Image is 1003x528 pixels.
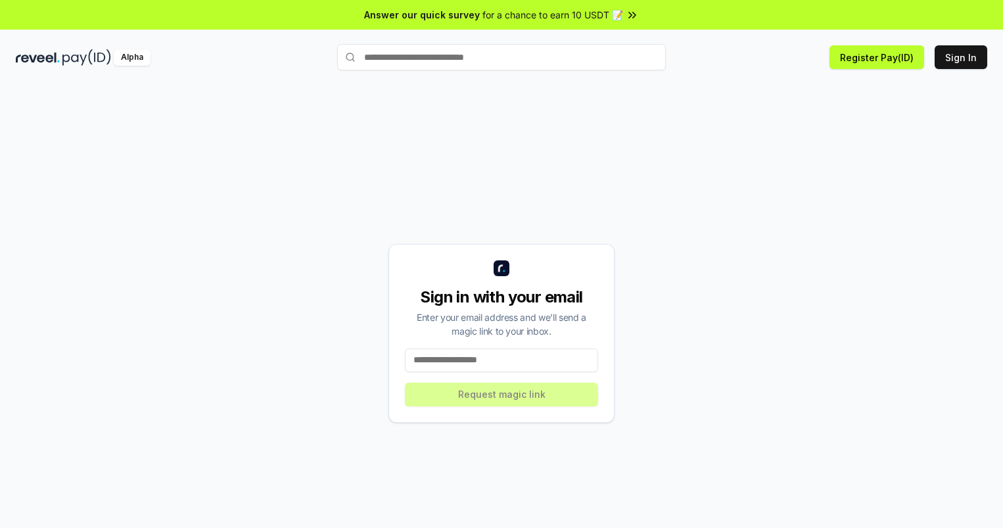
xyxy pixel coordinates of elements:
div: Alpha [114,49,151,66]
img: reveel_dark [16,49,60,66]
img: pay_id [62,49,111,66]
button: Register Pay(ID) [829,45,924,69]
button: Sign In [935,45,987,69]
div: Enter your email address and we’ll send a magic link to your inbox. [405,310,598,338]
span: Answer our quick survey [364,8,480,22]
span: for a chance to earn 10 USDT 📝 [482,8,623,22]
img: logo_small [494,260,509,276]
div: Sign in with your email [405,287,598,308]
